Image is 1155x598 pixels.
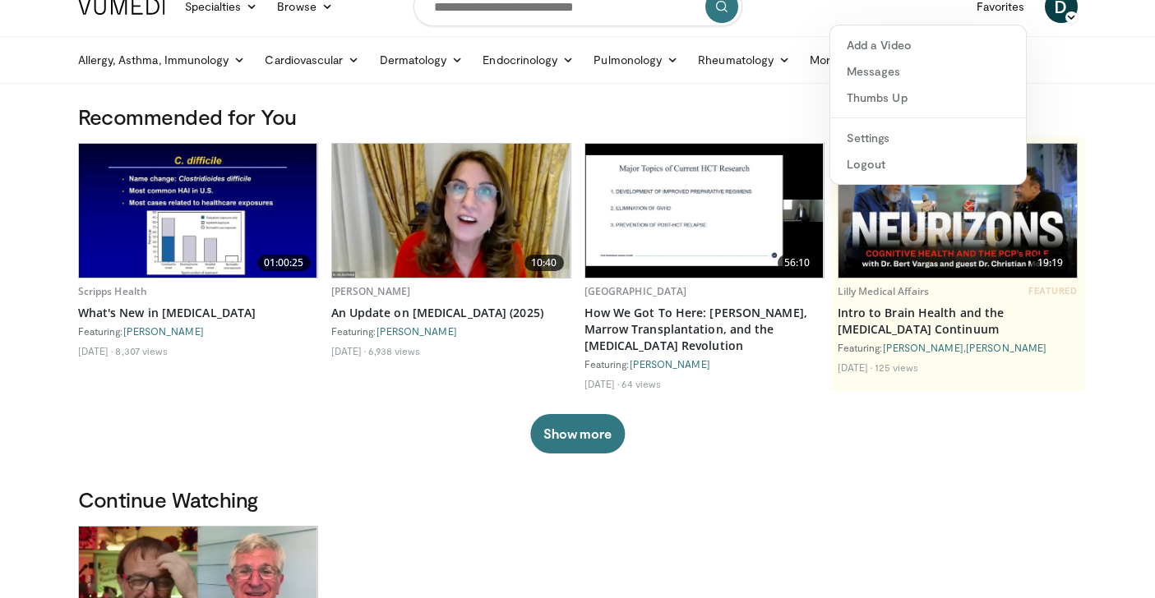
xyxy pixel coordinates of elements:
span: 01:00:25 [257,255,311,271]
a: Endocrinology [473,44,584,76]
li: [DATE] [838,361,873,374]
a: Allergy, Asthma, Immunology [68,44,256,76]
a: 19:19 [839,144,1077,278]
img: a80fd508-2012-49d4-b73e-1d4e93549e78.png.620x360_q85_upscale.jpg [839,144,1077,278]
a: Messages [830,58,1026,85]
a: [PERSON_NAME] [630,358,710,370]
a: Lilly Medical Affairs [838,284,930,298]
a: What's New in [MEDICAL_DATA] [78,305,318,321]
button: Show more [530,414,625,453]
span: 19:19 [1031,255,1070,271]
a: [PERSON_NAME] [377,325,457,337]
img: e8f07e1b-50c7-4cb4-ba1c-2e7d745c9644.620x360_q85_upscale.jpg [585,144,824,278]
h3: Continue Watching [78,486,1078,513]
li: 64 views [621,377,661,390]
img: 8c23fab4-086b-4e79-af32-29d7c41cee77.620x360_q85_upscale.jpg [332,144,571,278]
span: 10:40 [524,255,564,271]
a: [PERSON_NAME] [331,284,411,298]
a: [GEOGRAPHIC_DATA] [584,284,687,298]
a: Logout [830,151,1026,177]
a: 10:40 [332,144,571,278]
a: 56:10 [585,144,824,278]
span: 56:10 [778,255,817,271]
a: Cardiovascular [255,44,369,76]
a: [PERSON_NAME] [123,325,204,337]
a: More [800,44,863,76]
a: Intro to Brain Health and the [MEDICAL_DATA] Continuum [838,305,1078,338]
a: 01:00:25 [79,144,317,278]
h3: Recommended for You [78,103,1078,130]
a: Pulmonology [584,44,688,76]
a: Settings [830,125,1026,151]
img: 8828b190-63b7-4755-985f-be01b6c06460.620x360_q85_upscale.jpg [79,144,317,278]
a: How We Got To Here: [PERSON_NAME], Marrow Transplantation, and the [MEDICAL_DATA] Revolution [584,305,825,354]
a: Thumbs Up [830,85,1026,111]
div: Featuring: [584,357,825,370]
a: Dermatology [370,44,474,76]
div: D [829,25,1027,185]
div: Featuring: [78,324,318,338]
li: 125 views [875,361,918,374]
a: Scripps Health [78,284,148,298]
a: Rheumatology [688,44,800,76]
a: [PERSON_NAME] [966,342,1046,353]
li: 6,938 views [368,344,420,357]
a: [PERSON_NAME] [883,342,963,353]
div: Featuring: [331,324,571,338]
li: [DATE] [331,344,367,357]
span: FEATURED [1028,285,1077,297]
a: An Update on [MEDICAL_DATA] (2025) [331,305,571,321]
a: Add a Video [830,32,1026,58]
li: [DATE] [584,377,620,390]
div: Featuring: , [838,341,1078,354]
li: 8,307 views [115,344,168,357]
li: [DATE] [78,344,113,357]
